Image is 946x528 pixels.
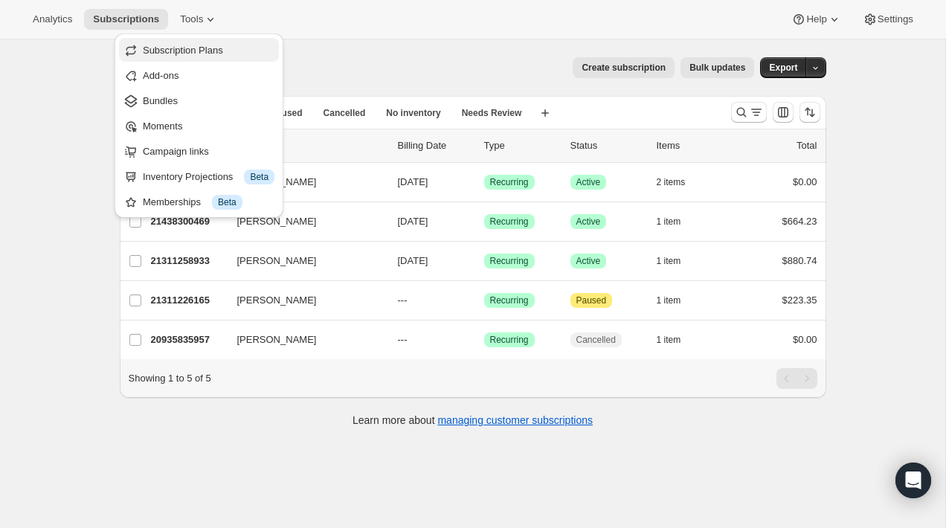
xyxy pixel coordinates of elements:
p: Learn more about [353,413,593,428]
span: --- [398,334,408,345]
span: Bundles [143,95,178,106]
span: $223.35 [782,294,817,306]
div: 21311226165[PERSON_NAME]---SuccessRecurringAttentionPaused1 item$223.35 [151,290,817,311]
div: Inventory Projections [143,170,274,184]
button: Export [760,57,806,78]
button: Memberships [119,190,279,213]
div: Memberships [143,195,274,210]
div: IDCustomerBilling DateTypeStatusItemsTotal [151,138,817,153]
span: Active [576,176,601,188]
span: Create subscription [582,62,666,74]
p: 20935835957 [151,332,225,347]
span: Subscription Plans [143,45,223,56]
span: 1 item [657,334,681,346]
button: 1 item [657,329,698,350]
span: Moments [143,120,182,132]
a: managing customer subscriptions [437,414,593,426]
button: Create subscription [573,57,675,78]
span: Help [806,13,826,25]
button: Moments [119,114,279,138]
span: [DATE] [398,216,428,227]
button: Tools [171,9,227,30]
span: Needs Review [462,107,522,119]
button: Sort the results [799,102,820,123]
span: Subscriptions [93,13,159,25]
button: 1 item [657,211,698,232]
p: 21311226165 [151,293,225,308]
div: 21438300469[PERSON_NAME][DATE]SuccessRecurringSuccessActive1 item$664.23 [151,211,817,232]
span: 1 item [657,216,681,228]
button: 1 item [657,251,698,271]
div: Items [657,138,731,153]
div: Open Intercom Messenger [895,463,931,498]
button: Search and filter results [731,102,767,123]
button: Subscriptions [84,9,168,30]
button: 2 items [657,172,702,193]
button: Add-ons [119,63,279,87]
button: 1 item [657,290,698,311]
div: 20935835957[PERSON_NAME]---SuccessRecurringCancelled1 item$0.00 [151,329,817,350]
span: [DATE] [398,255,428,266]
p: Status [570,138,645,153]
span: $664.23 [782,216,817,227]
span: --- [398,294,408,306]
p: Total [797,138,817,153]
p: Showing 1 to 5 of 5 [129,371,211,386]
button: Customize table column order and visibility [773,102,794,123]
span: Beta [250,171,268,183]
button: Bulk updates [680,57,754,78]
button: Help [782,9,850,30]
div: 21311258933[PERSON_NAME][DATE]SuccessRecurringSuccessActive1 item$880.74 [151,251,817,271]
div: Type [484,138,559,153]
span: Export [769,62,797,74]
span: Recurring [490,216,529,228]
button: Campaign links [119,139,279,163]
span: Analytics [33,13,72,25]
nav: Pagination [776,368,817,389]
p: Customer [237,138,386,153]
span: Recurring [490,334,529,346]
span: $880.74 [782,255,817,266]
span: 1 item [657,255,681,267]
button: Inventory Projections [119,164,279,188]
span: Paused [576,294,607,306]
span: No inventory [386,107,440,119]
span: 1 item [657,294,681,306]
span: $0.00 [793,176,817,187]
button: [PERSON_NAME] [228,210,377,234]
span: [PERSON_NAME] [237,332,317,347]
button: [PERSON_NAME] [228,328,377,352]
span: Recurring [490,294,529,306]
button: Subscription Plans [119,38,279,62]
span: Recurring [490,176,529,188]
span: Cancelled [324,107,366,119]
button: Analytics [24,9,81,30]
button: Bundles [119,88,279,112]
span: Cancelled [576,334,616,346]
span: Settings [878,13,913,25]
span: Active [576,216,601,228]
p: Billing Date [398,138,472,153]
span: $0.00 [793,334,817,345]
button: Create new view [533,103,557,123]
button: Settings [854,9,922,30]
span: [PERSON_NAME] [237,293,317,308]
span: Active [576,255,601,267]
span: Tools [180,13,203,25]
span: Campaign links [143,146,209,157]
button: [PERSON_NAME] [228,170,377,194]
button: [PERSON_NAME] [228,249,377,273]
span: Beta [218,196,236,208]
span: [PERSON_NAME] [237,254,317,268]
span: [DATE] [398,176,428,187]
span: 2 items [657,176,686,188]
div: 21172584757[PERSON_NAME][DATE]SuccessRecurringSuccessActive2 items$0.00 [151,172,817,193]
span: Add-ons [143,70,178,81]
span: Bulk updates [689,62,745,74]
button: [PERSON_NAME] [228,289,377,312]
span: Recurring [490,255,529,267]
p: 21311258933 [151,254,225,268]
